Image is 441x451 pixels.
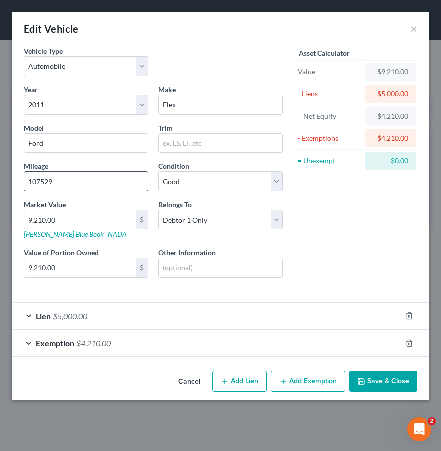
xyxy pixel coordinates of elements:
[136,258,148,277] div: $
[298,89,361,99] div: - Liens
[159,134,282,153] input: ex. LS, LT, etc
[53,311,87,321] span: $5,000.00
[373,67,408,77] div: $9,210.00
[158,123,173,133] label: Trim
[349,371,417,392] button: Save & Close
[170,372,208,392] button: Cancel
[24,84,38,95] label: Year
[108,230,127,238] a: NADA
[24,199,66,210] label: Market Value
[24,258,136,277] input: 0.00
[298,111,361,121] div: = Net Equity
[158,247,216,258] label: Other Information
[36,338,74,348] span: Exemption
[298,133,361,143] div: - Exemptions
[24,46,63,56] label: Vehicle Type
[428,417,436,425] span: 2
[298,156,361,166] div: = Unexempt
[212,371,267,392] button: Add Lien
[24,247,99,258] label: Value of Portion Owned
[407,417,431,441] iframe: Intercom live chat
[158,161,189,171] label: Condition
[24,210,136,229] input: 0.00
[36,311,51,321] span: Lien
[298,67,361,77] div: Value
[373,89,408,99] div: $5,000.00
[410,23,417,35] button: ×
[159,258,282,277] input: (optional)
[24,134,148,153] input: ex. Altima
[373,133,408,143] div: $4,210.00
[373,156,408,166] div: $0.00
[159,95,282,114] input: ex. Nissan
[24,161,48,171] label: Mileage
[24,123,44,133] label: Model
[271,371,345,392] button: Add Exemption
[136,210,148,229] div: $
[24,172,148,191] input: --
[158,200,192,209] span: Belongs To
[299,48,350,58] label: Asset Calculator
[24,230,104,238] a: [PERSON_NAME] Blue Book
[158,85,176,94] span: Make
[24,22,79,36] div: Edit Vehicle
[373,111,408,121] div: $4,210.00
[76,338,111,348] span: $4,210.00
